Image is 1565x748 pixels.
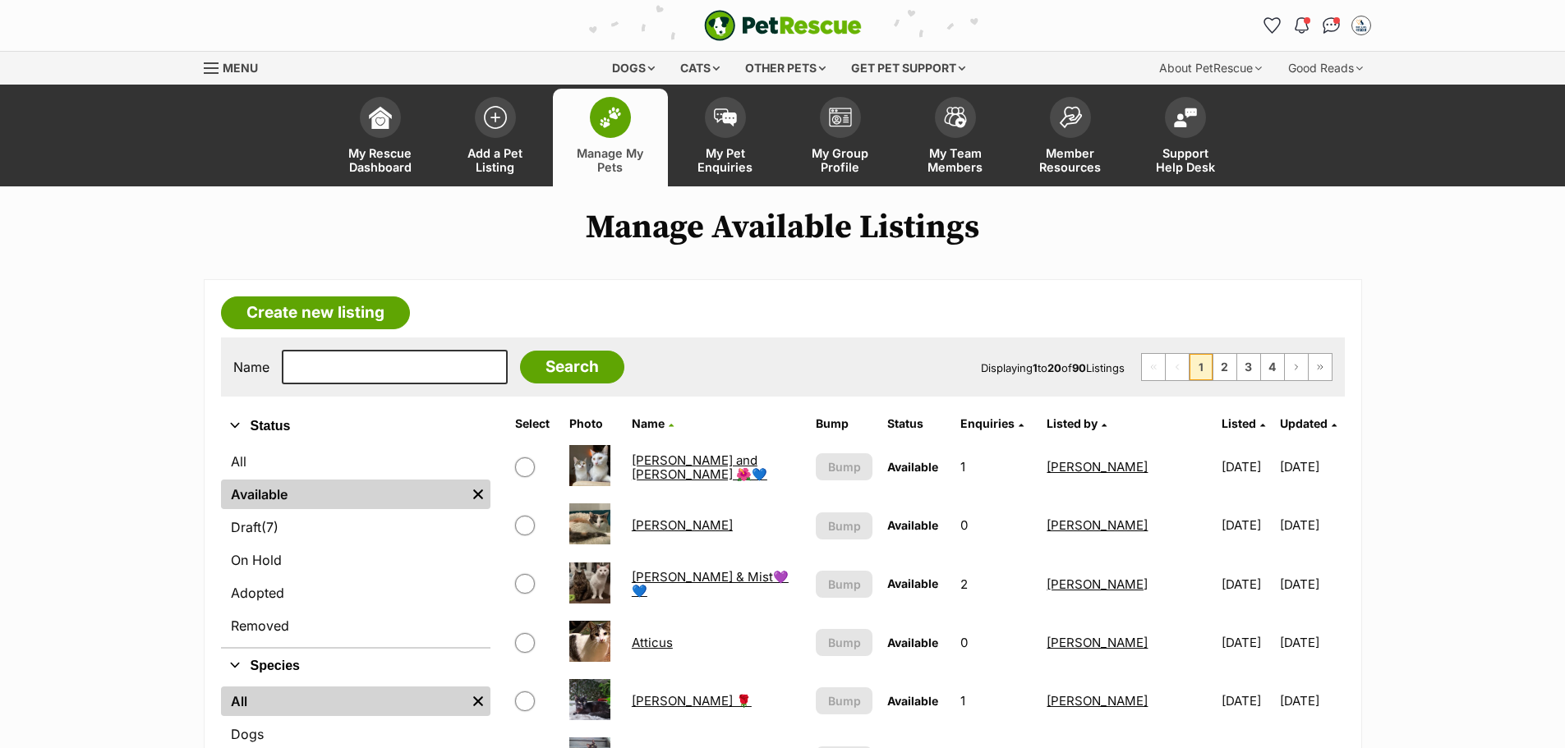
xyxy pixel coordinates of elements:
[632,569,789,599] a: [PERSON_NAME] & Mist💜💙
[323,89,438,186] a: My Rescue Dashboard
[898,89,1013,186] a: My Team Members
[816,687,872,714] button: Bump
[981,361,1125,374] span: Displaying to of Listings
[1215,438,1278,495] td: [DATE]
[632,693,752,709] a: [PERSON_NAME] 🌹
[632,416,665,430] span: Name
[887,518,938,532] span: Available
[960,416,1024,430] a: Enquiries
[369,106,392,129] img: dashboard-icon-eb2f2d2d3e046f16d808141f083e7271f6b2e854fb5c12c21221c1fb7104beca.svg
[1047,416,1098,430] span: Listed by
[221,686,466,716] a: All
[1280,556,1343,613] td: [DATE]
[816,629,872,656] button: Bump
[1280,672,1343,729] td: [DATE]
[734,52,837,85] div: Other pets
[668,89,783,186] a: My Pet Enquiries
[1237,354,1260,380] a: Page 3
[261,517,278,537] span: (7)
[1323,17,1340,34] img: chat-41dd97257d64d25036548639549fe6c8038ab92f7586957e7f3b1b290dea8141.svg
[1142,354,1165,380] span: First page
[816,453,872,480] button: Bump
[466,686,490,716] a: Remove filter
[1285,354,1308,380] a: Next page
[816,512,872,539] button: Bump
[1215,556,1278,613] td: [DATE]
[881,411,952,437] th: Status
[887,636,938,649] span: Available
[632,635,673,650] a: Atticus
[1261,354,1284,380] a: Page 4
[1148,146,1222,174] span: Support Help Desk
[221,447,490,476] a: All
[569,445,610,486] img: Aiko and Emiri 🌺💙
[1013,89,1128,186] a: Member Resources
[828,458,861,475] span: Bump
[704,10,862,41] a: PetRescue
[509,411,562,437] th: Select
[466,480,490,509] a: Remove filter
[1059,106,1082,128] img: member-resources-icon-8e73f808a243e03378d46382f2149f9095a855e16c252ad45f914b54edf8863c.svg
[233,360,269,374] label: Name
[553,89,668,186] a: Manage My Pets
[1047,576,1148,592] a: [PERSON_NAME]
[343,146,417,174] span: My Rescue Dashboard
[1033,146,1107,174] span: Member Resources
[221,611,490,640] a: Removed
[1047,693,1148,709] a: [PERSON_NAME]
[599,107,622,128] img: manage-my-pets-icon-02211641906a0b7f246fdf0571729dbe1e7629f14944591b6c1af311fb30b64b.svg
[1259,12,1286,39] a: Favourites
[828,517,861,535] span: Bump
[803,146,877,174] span: My Group Profile
[840,52,977,85] div: Get pet support
[1174,108,1197,127] img: help-desk-icon-fdf02630f3aa405de69fd3d07c3f3aa587a6932b1a1747fa1d2bba05be0121f9.svg
[1222,416,1265,430] a: Listed
[1295,17,1308,34] img: notifications-46538b983faf8c2785f20acdc204bb7945ddae34d4c08c2a6579f10ce5e182be.svg
[1280,416,1337,430] a: Updated
[1047,635,1148,650] a: [PERSON_NAME]
[1280,614,1343,671] td: [DATE]
[484,106,507,129] img: add-pet-listing-icon-0afa8454b4691262ce3f59096e99ab1cd57d4a30225e0717b998d2c9b9846f56.svg
[1277,52,1374,85] div: Good Reads
[221,296,410,329] a: Create new listing
[1215,614,1278,671] td: [DATE]
[829,108,852,127] img: group-profile-icon-3fa3cf56718a62981997c0bc7e787c4b2cf8bcc04b72c1350f741eb67cf2f40e.svg
[828,692,861,709] span: Bump
[887,694,938,708] span: Available
[221,512,490,542] a: Draft
[1033,361,1038,374] strong: 1
[954,497,1039,553] td: 0
[1213,354,1236,380] a: Page 2
[1222,416,1256,430] span: Listed
[221,655,490,677] button: Species
[954,556,1039,613] td: 2
[1072,361,1086,374] strong: 90
[573,146,647,174] span: Manage My Pets
[221,578,490,608] a: Adopted
[1141,353,1333,381] nav: Pagination
[601,52,666,85] div: Dogs
[669,52,731,85] div: Cats
[688,146,762,174] span: My Pet Enquiries
[816,571,872,598] button: Bump
[569,679,610,720] img: Audrey Rose 🌹
[954,672,1039,729] td: 1
[1289,12,1315,39] button: Notifications
[563,411,623,437] th: Photo
[221,545,490,575] a: On Hold
[887,460,938,474] span: Available
[1280,438,1343,495] td: [DATE]
[954,438,1039,495] td: 1
[1348,12,1374,39] button: My account
[783,89,898,186] a: My Group Profile
[520,351,624,383] input: Search
[1047,416,1107,430] a: Listed by
[1353,17,1369,34] img: Matleena Pukkila profile pic
[1319,12,1345,39] a: Conversations
[918,146,992,174] span: My Team Members
[1215,497,1278,553] td: [DATE]
[887,576,938,590] span: Available
[960,416,1015,430] span: translation missing: en.admin.listings.index.attributes.enquiries
[221,415,490,437] button: Status
[1309,354,1332,380] a: Last page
